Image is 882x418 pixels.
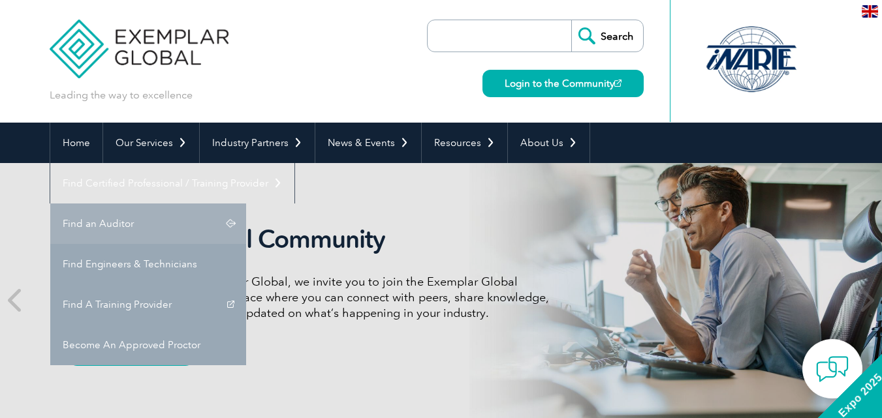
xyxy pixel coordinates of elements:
[50,325,246,365] a: Become An Approved Proctor
[315,123,421,163] a: News & Events
[50,88,193,102] p: Leading the way to excellence
[50,163,294,203] a: Find Certified Professional / Training Provider
[862,5,878,18] img: en
[571,20,643,52] input: Search
[614,80,622,87] img: open_square.png
[422,123,507,163] a: Resources
[508,123,590,163] a: About Us
[482,70,644,97] a: Login to the Community
[50,284,246,325] a: Find A Training Provider
[50,203,246,244] a: Find an Auditor
[103,123,199,163] a: Our Services
[200,123,315,163] a: Industry Partners
[816,353,849,385] img: contact-chat.png
[69,274,559,321] p: As a valued member of Exemplar Global, we invite you to join the Exemplar Global Community—a fun,...
[69,224,559,254] h2: Exemplar Global Community
[50,123,102,163] a: Home
[50,244,246,284] a: Find Engineers & Technicians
